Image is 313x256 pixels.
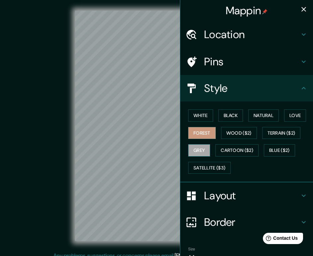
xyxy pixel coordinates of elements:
[284,109,306,122] button: Love
[188,127,216,139] button: Forest
[180,48,313,75] div: Pins
[204,55,300,68] h4: Pins
[180,182,313,209] div: Layout
[248,109,279,122] button: Natural
[204,28,300,41] h4: Location
[221,127,257,139] button: Wood ($2)
[180,209,313,235] div: Border
[188,246,195,252] label: Size
[204,216,300,229] h4: Border
[180,75,313,101] div: Style
[188,109,213,122] button: White
[226,4,268,17] h4: Mappin
[180,21,313,48] div: Location
[262,127,301,139] button: Terrain ($2)
[204,82,300,95] h4: Style
[254,230,306,249] iframe: Help widget launcher
[262,9,268,14] img: pin-icon.png
[218,109,243,122] button: Black
[188,162,231,174] button: Satellite ($3)
[215,144,259,157] button: Cartoon ($2)
[264,144,295,157] button: Blue ($2)
[204,189,300,202] h4: Layout
[75,11,238,241] canvas: Map
[188,144,210,157] button: Grey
